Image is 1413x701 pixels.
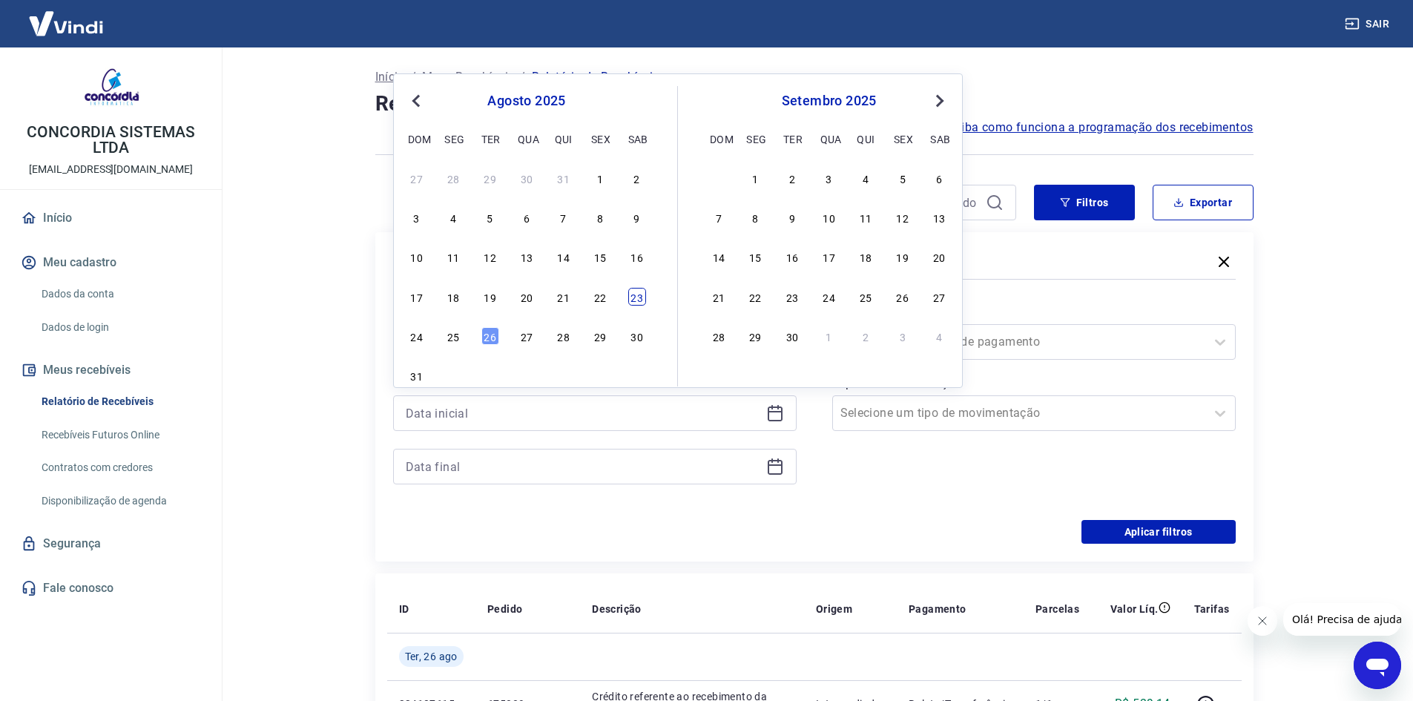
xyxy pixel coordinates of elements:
[930,208,948,226] div: Choose sábado, 13 de setembro de 2025
[36,279,204,309] a: Dados da conta
[1153,185,1254,220] button: Exportar
[405,649,458,664] span: Ter, 26 ago
[894,288,912,306] div: Choose sexta-feira, 26 de setembro de 2025
[746,169,764,187] div: Choose segunda-feira, 1 de setembro de 2025
[930,130,948,148] div: sab
[947,119,1254,136] a: Saiba como funciona a programação dos recebimentos
[444,288,462,306] div: Choose segunda-feira, 18 de agosto de 2025
[408,248,426,266] div: Choose domingo, 10 de agosto de 2025
[835,375,1233,392] label: Tipo de Movimentação
[783,130,801,148] div: ter
[532,68,659,86] p: Relatório de Recebíveis
[1283,603,1401,636] iframe: Mensagem da empresa
[1342,10,1395,38] button: Sair
[710,248,728,266] div: Choose domingo, 14 de setembro de 2025
[18,202,204,234] a: Início
[820,327,838,345] div: Choose quarta-feira, 1 de outubro de 2025
[783,248,801,266] div: Choose terça-feira, 16 de setembro de 2025
[710,327,728,345] div: Choose domingo, 28 de setembro de 2025
[1081,520,1236,544] button: Aplicar filtros
[628,327,646,345] div: Choose sábado, 30 de agosto de 2025
[1034,185,1135,220] button: Filtros
[710,130,728,148] div: dom
[591,248,609,266] div: Choose sexta-feira, 15 de agosto de 2025
[406,92,648,110] div: agosto 2025
[18,246,204,279] button: Meu cadastro
[1035,602,1079,616] p: Parcelas
[783,288,801,306] div: Choose terça-feira, 23 de setembro de 2025
[555,327,573,345] div: Choose quinta-feira, 28 de agosto de 2025
[894,208,912,226] div: Choose sexta-feira, 12 de setembro de 2025
[555,248,573,266] div: Choose quinta-feira, 14 de agosto de 2025
[857,208,875,226] div: Choose quinta-feira, 11 de setembro de 2025
[835,303,1233,321] label: Forma de Pagamento
[29,162,193,177] p: [EMAIL_ADDRESS][DOMAIN_NAME]
[555,208,573,226] div: Choose quinta-feira, 7 de agosto de 2025
[820,248,838,266] div: Choose quarta-feira, 17 de setembro de 2025
[894,327,912,345] div: Choose sexta-feira, 3 de outubro de 2025
[628,366,646,384] div: Choose sábado, 6 de setembro de 2025
[555,130,573,148] div: qui
[18,1,114,46] img: Vindi
[820,169,838,187] div: Choose quarta-feira, 3 de setembro de 2025
[591,327,609,345] div: Choose sexta-feira, 29 de agosto de 2025
[628,130,646,148] div: sab
[444,208,462,226] div: Choose segunda-feira, 4 de agosto de 2025
[399,602,409,616] p: ID
[518,288,536,306] div: Choose quarta-feira, 20 de agosto de 2025
[592,602,642,616] p: Descrição
[444,366,462,384] div: Choose segunda-feira, 1 de setembro de 2025
[746,130,764,148] div: seg
[481,366,499,384] div: Choose terça-feira, 2 de setembro de 2025
[783,208,801,226] div: Choose terça-feira, 9 de setembro de 2025
[746,288,764,306] div: Choose segunda-feira, 22 de setembro de 2025
[375,68,405,86] p: Início
[930,288,948,306] div: Choose sábado, 27 de setembro de 2025
[857,130,875,148] div: qui
[820,208,838,226] div: Choose quarta-feira, 10 de setembro de 2025
[408,208,426,226] div: Choose domingo, 3 de agosto de 2025
[746,248,764,266] div: Choose segunda-feira, 15 de setembro de 2025
[408,327,426,345] div: Choose domingo, 24 de agosto de 2025
[783,169,801,187] div: Choose terça-feira, 2 de setembro de 2025
[1194,602,1230,616] p: Tarifas
[746,208,764,226] div: Choose segunda-feira, 8 de setembro de 2025
[36,312,204,343] a: Dados de login
[857,169,875,187] div: Choose quinta-feira, 4 de setembro de 2025
[710,288,728,306] div: Choose domingo, 21 de setembro de 2025
[1110,602,1159,616] p: Valor Líq.
[857,248,875,266] div: Choose quinta-feira, 18 de setembro de 2025
[18,572,204,605] a: Fale conosco
[930,327,948,345] div: Choose sábado, 4 de outubro de 2025
[444,248,462,266] div: Choose segunda-feira, 11 de agosto de 2025
[820,288,838,306] div: Choose quarta-feira, 24 de setembro de 2025
[444,130,462,148] div: seg
[894,130,912,148] div: sex
[481,288,499,306] div: Choose terça-feira, 19 de agosto de 2025
[746,327,764,345] div: Choose segunda-feira, 29 de setembro de 2025
[411,68,416,86] p: /
[12,125,210,156] p: CONCORDIA SISTEMAS LTDA
[930,169,948,187] div: Choose sábado, 6 de setembro de 2025
[710,208,728,226] div: Choose domingo, 7 de setembro de 2025
[857,288,875,306] div: Choose quinta-feira, 25 de setembro de 2025
[591,169,609,187] div: Choose sexta-feira, 1 de agosto de 2025
[422,68,514,86] a: Meus Recebíveis
[36,386,204,417] a: Relatório de Recebíveis
[555,169,573,187] div: Choose quinta-feira, 31 de julho de 2025
[518,248,536,266] div: Choose quarta-feira, 13 de agosto de 2025
[481,248,499,266] div: Choose terça-feira, 12 de agosto de 2025
[407,92,425,110] button: Previous Month
[628,169,646,187] div: Choose sábado, 2 de agosto de 2025
[816,602,852,616] p: Origem
[408,169,426,187] div: Choose domingo, 27 de julho de 2025
[518,169,536,187] div: Choose quarta-feira, 30 de julho de 2025
[555,366,573,384] div: Choose quinta-feira, 4 de setembro de 2025
[520,68,525,86] p: /
[591,208,609,226] div: Choose sexta-feira, 8 de agosto de 2025
[518,130,536,148] div: qua
[444,327,462,345] div: Choose segunda-feira, 25 de agosto de 2025
[783,327,801,345] div: Choose terça-feira, 30 de setembro de 2025
[18,354,204,386] button: Meus recebíveis
[406,455,760,478] input: Data final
